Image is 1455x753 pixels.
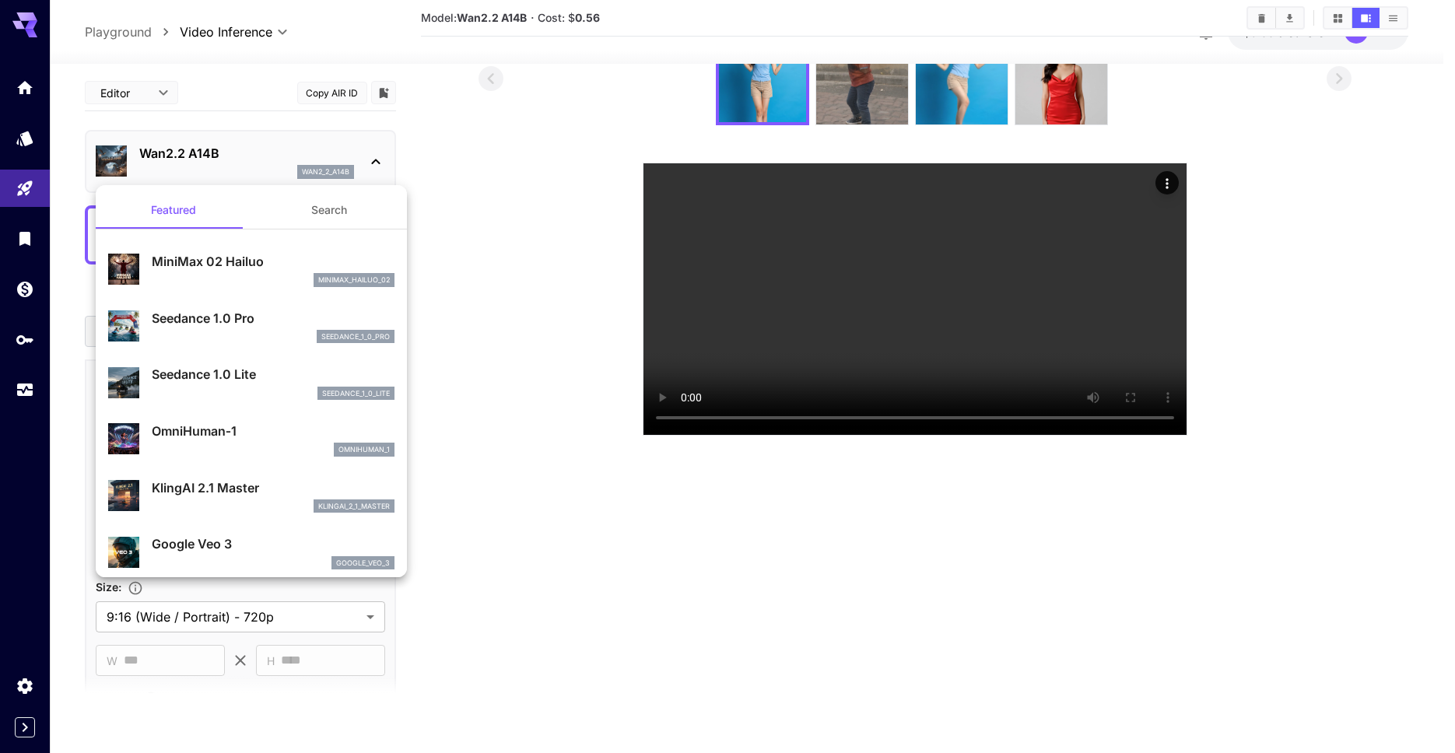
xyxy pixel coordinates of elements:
[108,246,394,293] div: MiniMax 02 Hailuominimax_hailuo_02
[152,309,394,327] p: Seedance 1.0 Pro
[338,444,390,455] p: omnihuman_1
[152,534,394,553] p: Google Veo 3
[152,365,394,384] p: Seedance 1.0 Lite
[108,528,394,576] div: Google Veo 3google_veo_3
[321,331,390,342] p: seedance_1_0_pro
[152,422,394,440] p: OmniHuman‑1
[336,558,390,569] p: google_veo_3
[108,472,394,520] div: KlingAI 2.1 Masterklingai_2_1_master
[318,501,390,512] p: klingai_2_1_master
[108,303,394,350] div: Seedance 1.0 Proseedance_1_0_pro
[152,252,394,271] p: MiniMax 02 Hailuo
[251,191,407,229] button: Search
[318,275,390,285] p: minimax_hailuo_02
[96,191,251,229] button: Featured
[108,415,394,463] div: OmniHuman‑1omnihuman_1
[152,478,394,497] p: KlingAI 2.1 Master
[108,359,394,406] div: Seedance 1.0 Liteseedance_1_0_lite
[322,388,390,399] p: seedance_1_0_lite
